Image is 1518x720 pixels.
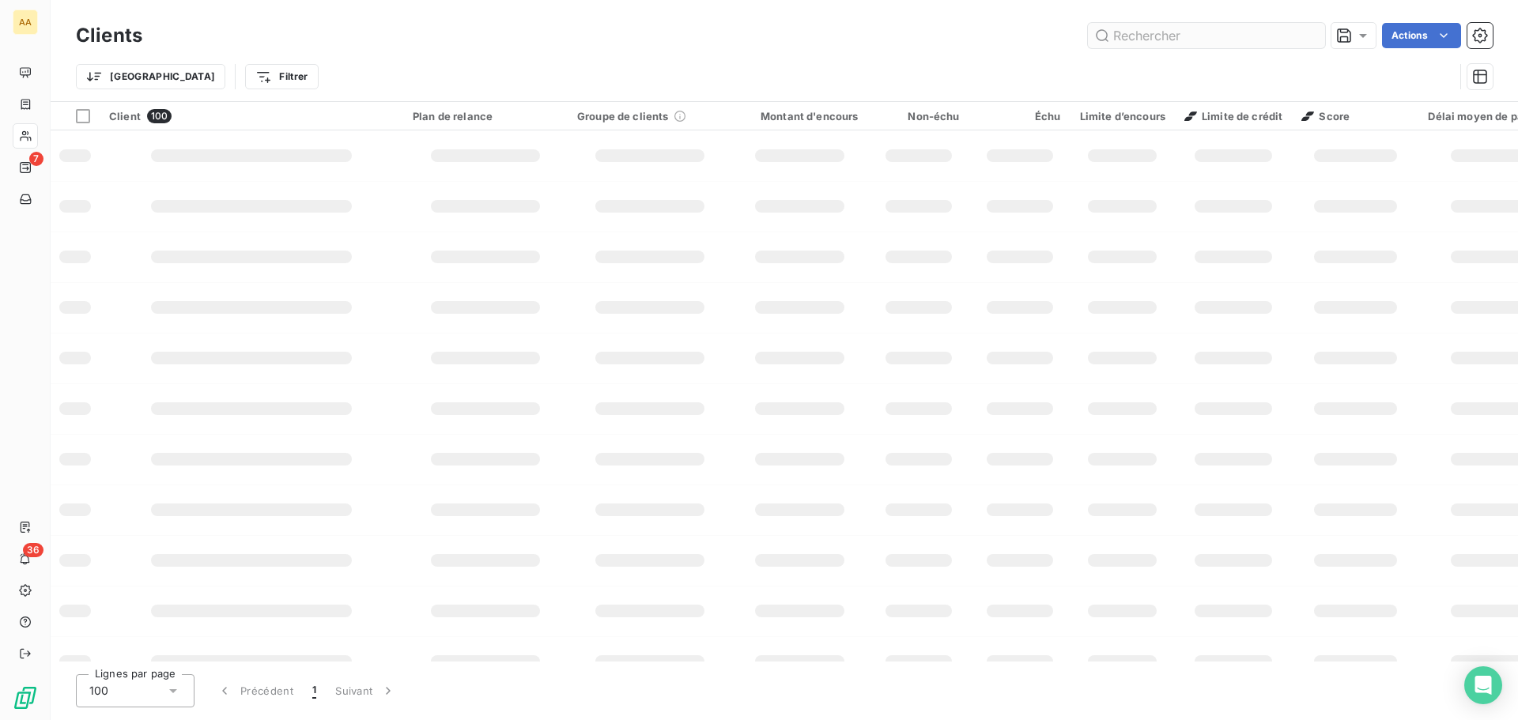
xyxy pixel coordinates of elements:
[245,64,318,89] button: Filtrer
[1464,666,1502,704] div: Open Intercom Messenger
[109,110,141,123] span: Client
[577,110,669,123] span: Groupe de clients
[742,110,859,123] div: Montant d'encours
[13,9,38,35] div: AA
[1301,110,1350,123] span: Score
[326,674,406,707] button: Suivant
[1382,23,1461,48] button: Actions
[23,543,43,557] span: 36
[76,64,225,89] button: [GEOGRAPHIC_DATA]
[76,21,142,50] h3: Clients
[312,683,316,699] span: 1
[413,110,558,123] div: Plan de relance
[303,674,326,707] button: 1
[1080,110,1165,123] div: Limite d’encours
[89,683,108,699] span: 100
[29,152,43,166] span: 7
[13,685,38,711] img: Logo LeanPay
[147,109,172,123] span: 100
[1088,23,1325,48] input: Rechercher
[207,674,303,707] button: Précédent
[878,110,960,123] div: Non-échu
[979,110,1061,123] div: Échu
[1184,110,1282,123] span: Limite de crédit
